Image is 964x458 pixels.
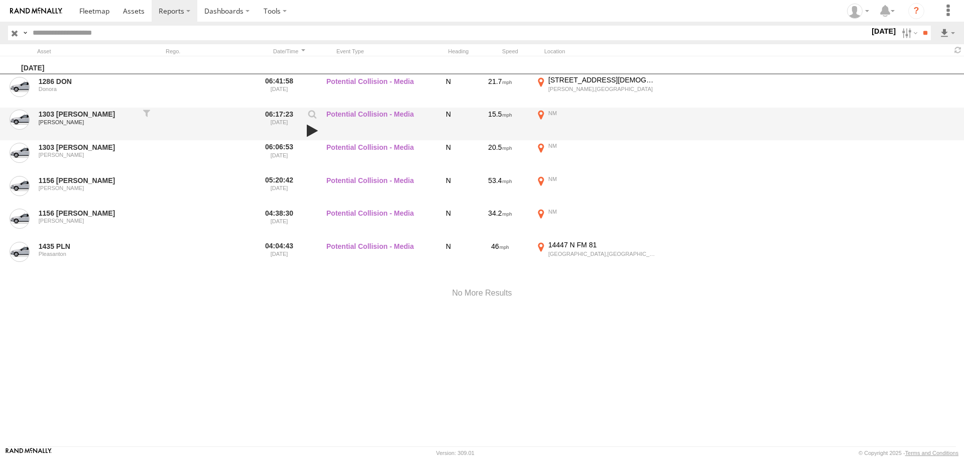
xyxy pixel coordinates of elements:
[39,110,136,119] a: 1303 [PERSON_NAME]
[326,207,427,238] label: Potential Collision - Media
[21,26,29,40] label: Search Query
[870,26,898,37] label: [DATE]
[470,109,530,140] div: 15.5
[470,240,530,271] div: 46
[260,240,298,271] label: 04:04:43 [DATE]
[260,174,298,206] label: 05:20:42 [DATE]
[39,251,136,257] div: Pleasanton
[470,141,530,172] div: 20.5
[304,110,321,124] label: View Event Parameters
[326,240,427,271] label: Potential Collision - Media
[534,174,660,206] label: Click to View Event Location
[548,110,658,117] div: NM
[908,3,924,19] i: ?
[39,185,136,191] div: [PERSON_NAME]
[260,207,298,238] label: 04:38:30 [DATE]
[548,75,658,84] div: [STREET_ADDRESS][DEMOGRAPHIC_DATA]
[534,240,660,271] label: Click to View Event Location
[843,4,873,19] div: Randy Yohe
[548,240,658,249] div: 14447 N FM 81
[39,77,136,86] a: 1286 DON
[270,48,308,55] div: Click to Sort
[534,207,660,238] label: Click to View Event Location
[39,176,136,185] a: 1156 [PERSON_NAME]
[859,450,958,456] div: © Copyright 2025 -
[39,242,136,251] a: 1435 PLN
[534,141,660,172] label: Click to View Event Location
[326,174,427,206] label: Potential Collision - Media
[304,124,321,138] a: View Attached Media (Video)
[431,240,466,271] div: N
[39,152,136,158] div: [PERSON_NAME]
[10,8,62,15] img: rand-logo.svg
[431,174,466,206] div: N
[39,143,136,152] a: 1303 [PERSON_NAME]
[6,448,52,458] a: Visit our Website
[952,45,964,55] span: Refresh
[548,250,658,257] div: [GEOGRAPHIC_DATA],[GEOGRAPHIC_DATA]
[39,209,136,218] a: 1156 [PERSON_NAME]
[548,142,658,149] div: NM
[260,109,298,140] label: 06:17:23 [DATE]
[898,26,919,40] label: Search Filter Options
[470,75,530,107] div: 21.7
[431,141,466,172] div: N
[431,75,466,107] div: N
[548,85,658,93] div: [PERSON_NAME],[GEOGRAPHIC_DATA]
[326,141,427,172] label: Potential Collision - Media
[142,109,152,140] div: Filter to this asset's events
[548,175,658,182] div: NM
[326,75,427,107] label: Potential Collision - Media
[470,174,530,206] div: 53.4
[534,75,660,107] label: Click to View Event Location
[431,109,466,140] div: N
[548,208,658,215] div: NM
[905,450,958,456] a: Terms and Conditions
[260,141,298,172] label: 06:06:53 [DATE]
[39,119,136,125] div: [PERSON_NAME]
[326,109,427,140] label: Potential Collision - Media
[431,207,466,238] div: N
[436,450,474,456] div: Version: 309.01
[39,218,136,224] div: [PERSON_NAME]
[534,109,660,140] label: Click to View Event Location
[939,26,956,40] label: Export results as...
[39,86,136,92] div: Donora
[470,207,530,238] div: 34.2
[260,75,298,107] label: 06:41:58 [DATE]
